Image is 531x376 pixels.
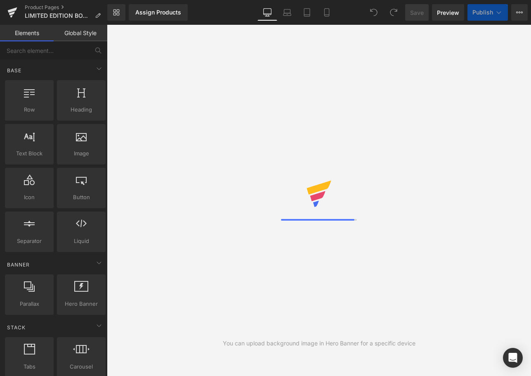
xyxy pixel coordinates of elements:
[7,237,51,245] span: Separator
[511,4,528,21] button: More
[107,4,125,21] a: New Library
[297,4,317,21] a: Tablet
[59,300,103,308] span: Hero Banner
[503,348,523,368] div: Open Intercom Messenger
[135,9,181,16] div: Assign Products
[385,4,402,21] button: Redo
[437,8,459,17] span: Preview
[7,149,51,158] span: Text Block
[7,300,51,308] span: Parallax
[410,8,424,17] span: Save
[59,237,103,245] span: Liquid
[6,324,26,331] span: Stack
[317,4,337,21] a: Mobile
[7,105,51,114] span: Row
[257,4,277,21] a: Desktop
[6,261,31,269] span: Banner
[59,362,103,371] span: Carousel
[467,4,508,21] button: Publish
[54,25,107,41] a: Global Style
[6,67,22,74] span: Base
[59,193,103,202] span: Button
[25,4,107,11] a: Product Pages
[472,9,493,16] span: Publish
[59,149,103,158] span: Image
[223,339,415,348] div: You can upload background image in Hero Banner for a specific device
[366,4,382,21] button: Undo
[277,4,297,21] a: Laptop
[432,4,464,21] a: Preview
[7,193,51,202] span: Icon
[59,105,103,114] span: Heading
[7,362,51,371] span: Tabs
[25,12,92,19] span: LIMITED EDITION BOARD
